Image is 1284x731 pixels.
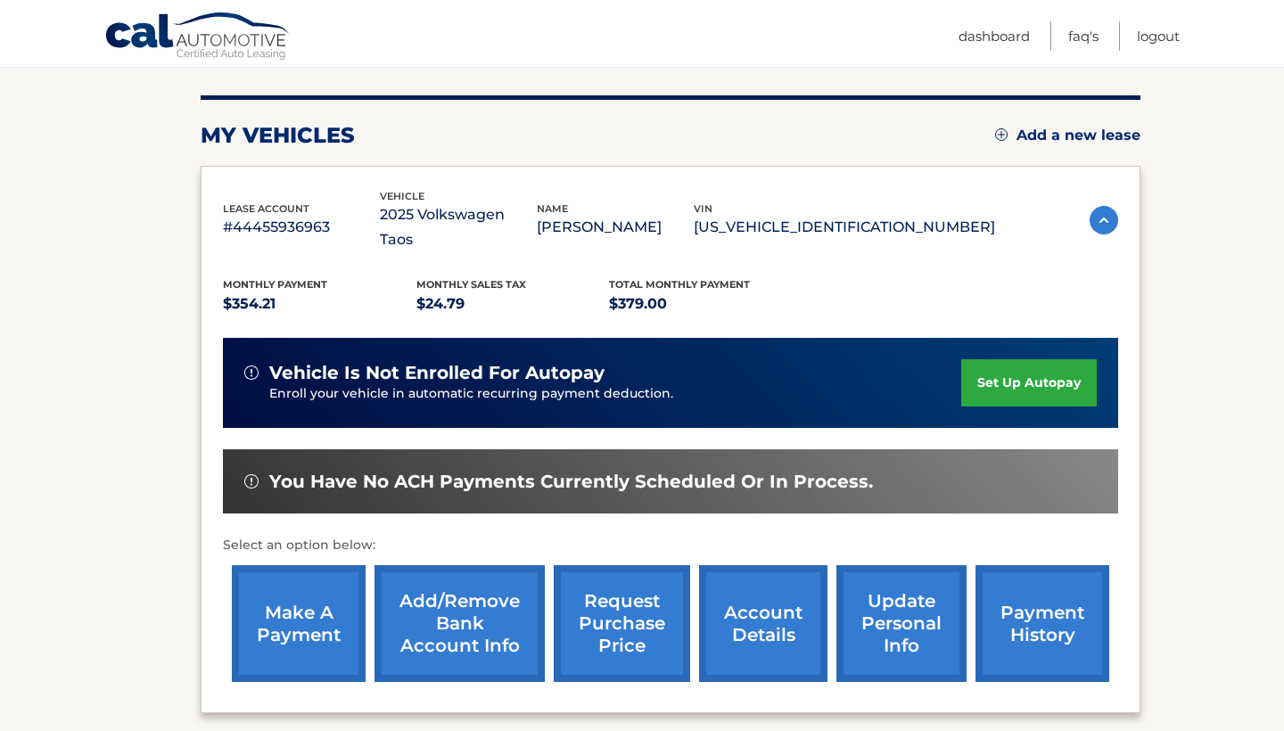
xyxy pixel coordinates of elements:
[380,190,424,202] span: vehicle
[223,215,380,240] p: #44455936963
[244,474,259,489] img: alert-white.svg
[269,471,873,493] span: You have no ACH payments currently scheduled or in process.
[223,278,327,291] span: Monthly Payment
[1090,206,1118,234] img: accordion-active.svg
[374,565,545,682] a: Add/Remove bank account info
[975,565,1109,682] a: payment history
[995,127,1140,144] a: Add a new lease
[104,12,292,63] a: Cal Automotive
[416,292,610,316] p: $24.79
[609,278,750,291] span: Total Monthly Payment
[380,202,537,252] p: 2025 Volkswagen Taos
[537,202,568,215] span: name
[201,122,355,149] h2: my vehicles
[1068,21,1099,51] a: FAQ's
[609,292,802,316] p: $379.00
[232,565,366,682] a: make a payment
[836,565,967,682] a: update personal info
[244,365,259,380] img: alert-white.svg
[959,21,1030,51] a: Dashboard
[554,565,690,682] a: request purchase price
[223,292,416,316] p: $354.21
[694,202,712,215] span: vin
[416,278,526,291] span: Monthly sales Tax
[961,359,1097,407] a: set up autopay
[699,565,827,682] a: account details
[269,362,605,384] span: vehicle is not enrolled for autopay
[269,384,961,404] p: Enroll your vehicle in automatic recurring payment deduction.
[995,128,1008,141] img: add.svg
[1137,21,1180,51] a: Logout
[223,202,309,215] span: lease account
[694,215,995,240] p: [US_VEHICLE_IDENTIFICATION_NUMBER]
[223,535,1118,556] p: Select an option below:
[537,215,694,240] p: [PERSON_NAME]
